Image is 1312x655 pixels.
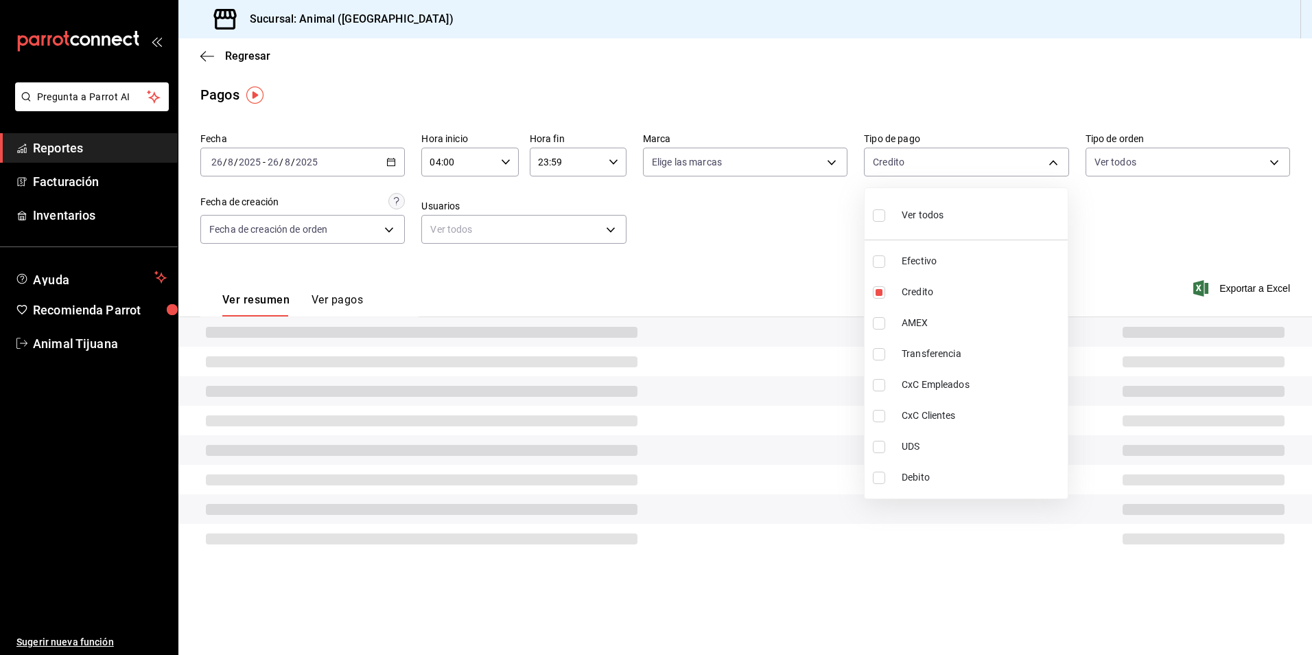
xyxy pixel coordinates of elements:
[902,378,1062,392] span: CxC Empleados
[902,285,1062,299] span: Credito
[246,87,263,104] img: Tooltip marker
[902,470,1062,485] span: Debito
[902,254,1062,268] span: Efectivo
[902,409,1062,423] span: CxC Clientes
[902,439,1062,454] span: UDS
[902,316,1062,330] span: AMEX
[902,347,1062,361] span: Transferencia
[902,208,944,222] span: Ver todos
